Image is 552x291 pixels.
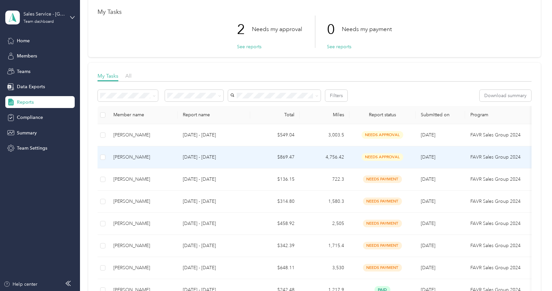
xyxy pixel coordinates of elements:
[113,112,172,118] div: Member name
[113,154,172,161] div: [PERSON_NAME]
[362,153,403,161] span: needs approval
[250,168,300,191] td: $136.15
[23,20,54,24] div: Team dashboard
[327,16,342,43] p: 0
[465,106,548,124] th: Program
[363,175,402,183] span: needs payment
[421,221,435,226] span: [DATE]
[363,198,402,205] span: needs payment
[113,264,172,272] div: [PERSON_NAME]
[300,213,349,235] td: 2,505
[250,191,300,213] td: $314.80
[183,154,245,161] p: [DATE] - [DATE]
[17,37,30,44] span: Home
[250,146,300,168] td: $869.47
[183,198,245,205] p: [DATE] - [DATE]
[421,199,435,204] span: [DATE]
[300,124,349,146] td: 3,003.5
[355,112,410,118] span: Report status
[113,131,172,139] div: [PERSON_NAME]
[17,145,47,152] span: Team Settings
[17,83,45,90] span: Data Exports
[421,154,435,160] span: [DATE]
[305,112,344,118] div: Miles
[465,235,548,257] td: FAVR Sales Group 2024
[470,220,542,227] p: FAVR Sales Group 2024
[113,198,172,205] div: [PERSON_NAME]
[465,168,548,191] td: FAVR Sales Group 2024
[470,154,542,161] p: FAVR Sales Group 2024
[465,124,548,146] td: FAVR Sales Group 2024
[252,25,302,33] p: Needs my approval
[515,254,552,291] iframe: Everlance-gr Chat Button Frame
[363,242,402,249] span: needs payment
[470,264,542,272] p: FAVR Sales Group 2024
[465,146,548,168] td: FAVR Sales Group 2024
[421,243,435,248] span: [DATE]
[470,176,542,183] p: FAVR Sales Group 2024
[363,264,402,272] span: needs payment
[183,242,245,249] p: [DATE] - [DATE]
[113,176,172,183] div: [PERSON_NAME]
[17,68,30,75] span: Teams
[465,213,548,235] td: FAVR Sales Group 2024
[363,220,402,227] span: needs payment
[23,11,65,18] div: Sales Service - [GEOGRAPHIC_DATA]
[183,220,245,227] p: [DATE] - [DATE]
[17,114,43,121] span: Compliance
[113,220,172,227] div: [PERSON_NAME]
[300,235,349,257] td: 1,715.4
[300,191,349,213] td: 1,580.3
[17,129,37,136] span: Summary
[465,257,548,279] td: FAVR Sales Group 2024
[17,99,34,106] span: Reports
[300,168,349,191] td: 722.3
[250,235,300,257] td: $342.39
[342,25,392,33] p: Needs my payment
[183,131,245,139] p: [DATE] - [DATE]
[421,132,435,138] span: [DATE]
[327,43,351,50] button: See reports
[98,73,118,79] span: My Tasks
[421,265,435,271] span: [DATE]
[325,90,347,101] button: Filters
[98,9,532,16] h1: My Tasks
[237,43,261,50] button: See reports
[300,146,349,168] td: 4,756.42
[300,257,349,279] td: 3,530
[237,16,252,43] p: 2
[470,131,542,139] p: FAVR Sales Group 2024
[108,106,177,124] th: Member name
[415,106,465,124] th: Submitted on
[17,53,37,59] span: Members
[4,281,37,288] button: Help center
[362,131,403,139] span: needs approval
[183,264,245,272] p: [DATE] - [DATE]
[183,176,245,183] p: [DATE] - [DATE]
[465,191,548,213] td: FAVR Sales Group 2024
[480,90,531,101] button: Download summary
[250,124,300,146] td: $549.04
[250,213,300,235] td: $458.92
[256,112,295,118] div: Total
[421,176,435,182] span: [DATE]
[113,242,172,249] div: [PERSON_NAME]
[470,198,542,205] p: FAVR Sales Group 2024
[470,242,542,249] p: FAVR Sales Group 2024
[177,106,250,124] th: Report name
[125,73,132,79] span: All
[250,257,300,279] td: $648.11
